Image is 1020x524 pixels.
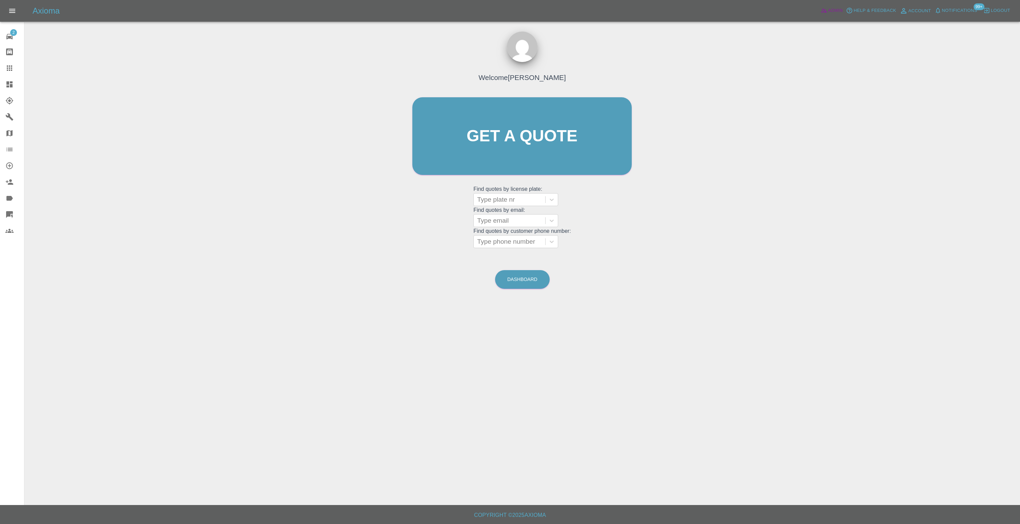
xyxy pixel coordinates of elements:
[908,7,931,15] span: Account
[898,5,933,16] a: Account
[412,97,632,175] a: Get a quote
[991,7,1010,15] span: Logout
[933,5,979,16] button: Notifications
[473,207,571,227] grid: Find quotes by email:
[5,510,1015,520] h6: Copyright © 2025 Axioma
[844,5,898,16] button: Help & Feedback
[828,7,843,15] span: Admin
[819,5,845,16] a: Admin
[473,186,571,206] grid: Find quotes by license plate:
[495,270,550,289] a: Dashboard
[473,228,571,248] grid: Find quotes by customer phone number:
[854,7,896,15] span: Help & Feedback
[33,5,60,16] h5: Axioma
[10,29,17,36] span: 2
[942,7,977,15] span: Notifications
[507,32,537,62] img: ...
[4,3,20,19] button: Open drawer
[974,3,984,10] span: 99+
[478,72,566,83] h4: Welcome [PERSON_NAME]
[982,5,1012,16] button: Logout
